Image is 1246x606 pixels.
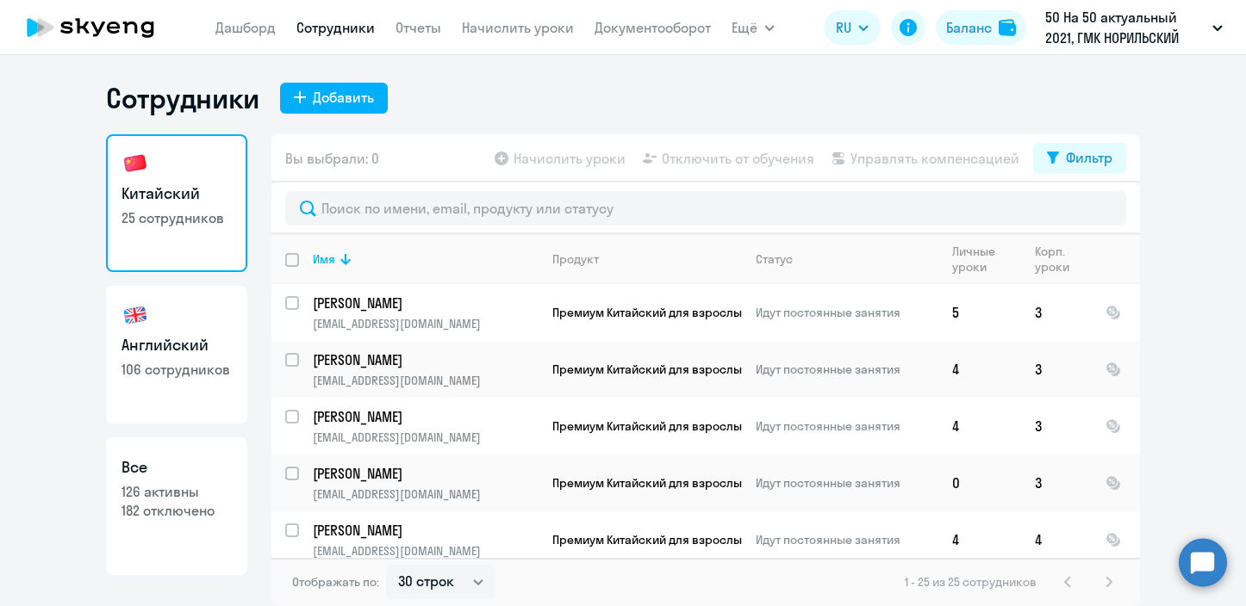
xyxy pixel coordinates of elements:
[756,362,938,377] p: Идут постоянные занятия
[1033,143,1126,174] button: Фильтр
[121,150,149,177] img: chinese
[1021,511,1092,568] td: 4
[121,482,232,501] p: 126 активны
[732,10,775,45] button: Ещё
[285,148,379,169] span: Вы выбрали: 0
[106,437,247,575] a: Все126 активны182 отключено
[313,407,538,426] p: [PERSON_NAME]
[106,134,247,272] a: Китайский25 сотрудников
[952,244,1020,275] div: Личные уроки
[905,574,1037,590] span: 1 - 25 из 25 сотрудников
[121,301,149,329] img: english
[999,19,1016,36] img: balance
[313,407,538,445] a: [PERSON_NAME][EMAIL_ADDRESS][DOMAIN_NAME]
[824,10,881,45] button: RU
[121,501,232,520] p: 182 отключено
[313,294,538,312] p: [PERSON_NAME]
[106,286,247,424] a: Английский106 сотрудников
[552,251,599,267] div: Продукт
[106,81,259,115] h1: Сотрудники
[938,284,1021,341] td: 5
[313,521,538,540] p: [PERSON_NAME]
[313,87,374,108] div: Добавить
[313,521,538,559] a: [PERSON_NAME][EMAIL_ADDRESS][DOMAIN_NAME]
[313,251,538,267] div: Имя
[313,350,538,388] a: [PERSON_NAME][EMAIL_ADDRESS][DOMAIN_NAME]
[215,19,276,36] a: Дашборд
[732,17,757,38] span: Ещё
[121,182,232,205] h3: Китайский
[121,334,232,356] h3: Английский
[296,19,375,36] a: Сотрудники
[292,574,379,590] span: Отображать по:
[313,543,538,559] p: [EMAIL_ADDRESS][DOMAIN_NAME]
[756,418,938,434] p: Идут постоянные занятия
[756,475,938,491] p: Идут постоянные занятия
[756,305,938,320] p: Идут постоянные занятия
[1021,284,1092,341] td: 3
[936,10,1026,45] button: Балансbalance
[313,350,538,369] p: [PERSON_NAME]
[552,418,748,434] span: Премиум Китайский для взрослых
[938,341,1021,398] td: 4
[756,251,938,267] div: Статус
[121,360,232,379] p: 106 сотрудников
[280,83,388,114] button: Добавить
[313,430,538,445] p: [EMAIL_ADDRESS][DOMAIN_NAME]
[313,486,538,502] p: [EMAIL_ADDRESS][DOMAIN_NAME]
[595,19,711,36] a: Документооборот
[552,475,748,491] span: Премиум Китайский для взрослых
[938,398,1021,454] td: 4
[836,17,851,38] span: RU
[938,511,1021,568] td: 4
[121,456,232,479] h3: Все
[1021,398,1092,454] td: 3
[938,454,1021,511] td: 0
[1035,244,1079,275] div: Корп. уроки
[285,191,1126,226] input: Поиск по имени, email, продукту или статусу
[552,251,741,267] div: Продукт
[313,464,538,483] p: [PERSON_NAME]
[462,19,574,36] a: Начислить уроки
[396,19,441,36] a: Отчеты
[756,251,793,267] div: Статус
[313,294,538,331] a: [PERSON_NAME][EMAIL_ADDRESS][DOMAIN_NAME]
[946,17,992,38] div: Баланс
[313,316,538,331] p: [EMAIL_ADDRESS][DOMAIN_NAME]
[313,373,538,388] p: [EMAIL_ADDRESS][DOMAIN_NAME]
[952,244,1008,275] div: Личные уроки
[1021,454,1092,511] td: 3
[1037,7,1231,48] button: 50 На 50 актуальный 2021, ГМК НОРИЛЬСКИЙ НИКЕЛЬ, ПАО
[313,464,538,502] a: [PERSON_NAME][EMAIL_ADDRESS][DOMAIN_NAME]
[756,532,938,547] p: Идут постоянные занятия
[552,362,748,377] span: Премиум Китайский для взрослых
[552,305,748,320] span: Премиум Китайский для взрослых
[552,532,748,547] span: Премиум Китайский для взрослых
[1045,7,1206,48] p: 50 На 50 актуальный 2021, ГМК НОРИЛЬСКИЙ НИКЕЛЬ, ПАО
[1021,341,1092,398] td: 3
[313,251,335,267] div: Имя
[1035,244,1091,275] div: Корп. уроки
[121,208,232,227] p: 25 сотрудников
[1066,147,1112,168] div: Фильтр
